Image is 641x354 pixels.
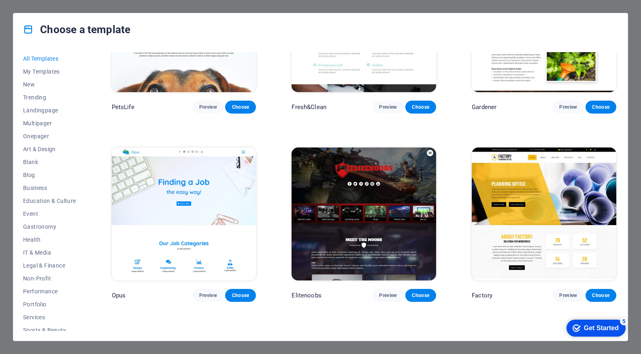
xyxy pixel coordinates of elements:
button: Event [23,207,76,220]
p: Factory [472,291,492,299]
button: My Templates [23,65,76,78]
button: Preview [373,289,403,302]
button: Preview [373,101,403,114]
button: Non-Profit [23,272,76,285]
span: Multipager [23,120,76,126]
span: Performance [23,288,76,295]
button: Choose [405,289,436,302]
button: Trending [23,91,76,104]
button: Sports & Beauty [23,324,76,337]
button: Legal & Finance [23,259,76,272]
button: Performance [23,285,76,298]
button: New [23,78,76,91]
img: Factory [472,147,616,280]
span: Health [23,236,76,243]
span: All Templates [23,55,76,62]
button: Preview [193,289,224,302]
button: Choose [225,289,256,302]
img: Opus [112,147,256,280]
button: Multipager [23,117,76,130]
div: 5 [60,2,68,10]
button: Blog [23,169,76,181]
button: IT & Media [23,246,76,259]
span: New [23,81,76,88]
span: Preview [559,104,577,110]
span: Sports & Beauty [23,327,76,333]
p: PetsLife [112,103,134,111]
button: Choose [586,101,616,114]
span: Non-Profit [23,275,76,282]
span: Landingpage [23,107,76,114]
span: Choose [412,104,430,110]
span: Choose [592,104,610,110]
button: Health [23,233,76,246]
span: Business [23,185,76,191]
button: Choose [405,101,436,114]
button: Services [23,311,76,324]
button: Onepager [23,130,76,143]
button: Preview [553,101,584,114]
button: Choose [225,101,256,114]
h4: Choose a template [23,23,130,36]
button: Portfolio [23,298,76,311]
button: Landingpage [23,104,76,117]
span: Portfolio [23,301,76,308]
button: Blank [23,156,76,169]
button: Art & Design [23,143,76,156]
span: Art & Design [23,146,76,152]
span: Services [23,314,76,320]
span: Trending [23,94,76,101]
p: Elitenoobs [292,291,321,299]
p: Opus [112,291,126,299]
span: Preview [379,292,397,299]
button: Preview [553,289,584,302]
button: Education & Culture [23,194,76,207]
button: Preview [193,101,224,114]
span: Blank [23,159,76,165]
div: Get Started [24,9,59,16]
span: Preview [379,104,397,110]
button: Gastronomy [23,220,76,233]
span: Preview [559,292,577,299]
img: Elitenoobs [292,147,436,280]
div: Get Started 5 items remaining, 0% complete [6,4,66,21]
p: Gardener [472,103,496,111]
span: Choose [232,292,249,299]
span: My Templates [23,68,76,75]
span: Blog [23,172,76,178]
span: Preview [199,104,217,110]
span: Education & Culture [23,198,76,204]
span: IT & Media [23,249,76,256]
button: Choose [586,289,616,302]
button: Business [23,181,76,194]
button: All Templates [23,52,76,65]
span: Choose [412,292,430,299]
span: Legal & Finance [23,262,76,269]
span: Preview [199,292,217,299]
span: Gastronomy [23,223,76,230]
p: Fresh&Clean [292,103,326,111]
span: Event [23,211,76,217]
span: Choose [232,104,249,110]
span: Onepager [23,133,76,139]
span: Choose [592,292,610,299]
